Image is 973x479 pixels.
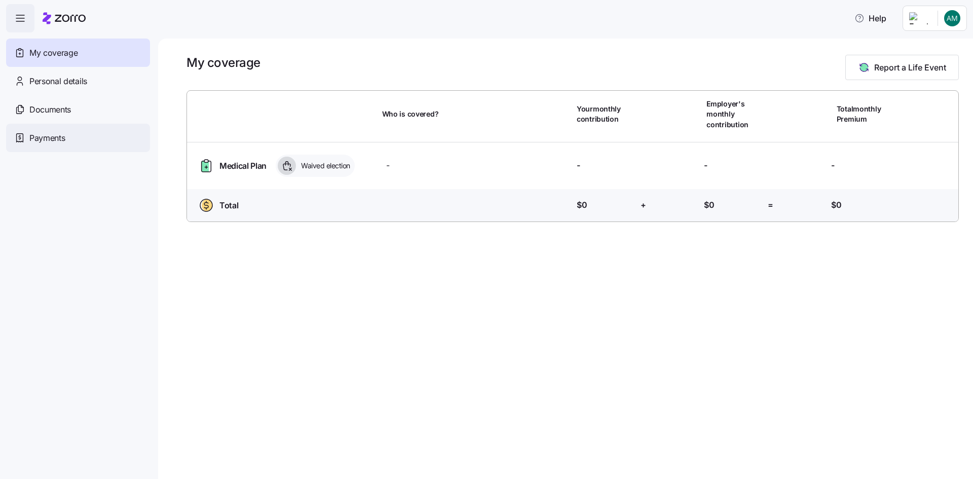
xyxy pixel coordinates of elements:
span: = [768,199,773,211]
span: Medical Plan [219,160,267,172]
span: $0 [831,199,841,211]
img: Employer logo [909,12,929,24]
span: Your monthly contribution [577,104,633,125]
span: - [386,159,390,172]
span: Payments [29,132,65,144]
img: 3df111b40aa6966acf04977cbcce7bf0 [944,10,960,26]
span: $0 [704,199,714,211]
span: Documents [29,103,71,116]
a: Payments [6,124,150,152]
a: My coverage [6,39,150,67]
a: Documents [6,95,150,124]
span: + [641,199,646,211]
span: $0 [577,199,587,211]
h1: My coverage [186,55,260,70]
span: Help [854,12,886,24]
span: Waived election [298,161,350,171]
span: - [831,159,835,172]
span: Who is covered? [382,109,439,119]
span: Employer's monthly contribution [706,99,763,130]
a: Personal details [6,67,150,95]
span: Total monthly Premium [837,104,893,125]
button: Help [846,8,894,28]
span: Report a Life Event [874,61,946,73]
span: My coverage [29,47,78,59]
span: - [704,159,707,172]
span: Total [219,199,238,212]
span: Personal details [29,75,87,88]
button: Report a Life Event [845,55,959,80]
span: - [577,159,580,172]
